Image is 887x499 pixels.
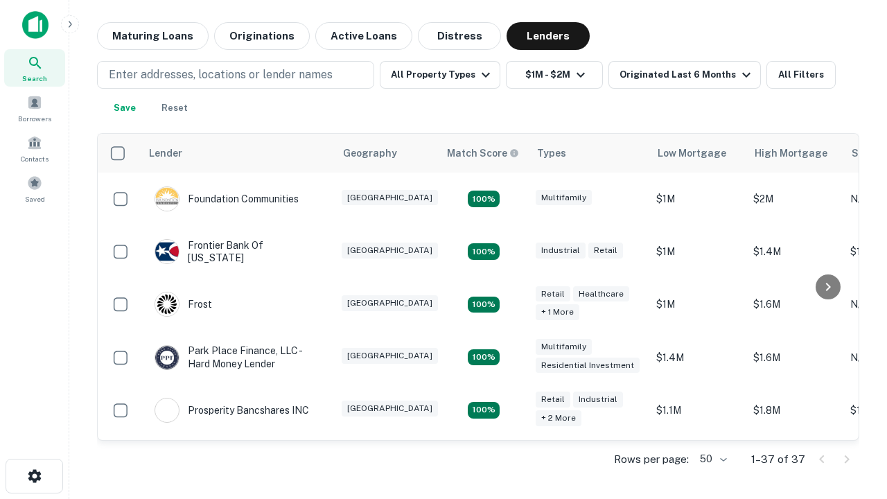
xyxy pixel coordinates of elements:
[468,243,500,260] div: Matching Properties: 4, hasApolloMatch: undefined
[155,292,212,317] div: Frost
[649,331,746,383] td: $1.4M
[155,239,321,264] div: Frontier Bank Of [US_STATE]
[536,190,592,206] div: Multifamily
[21,153,49,164] span: Contacts
[468,402,500,419] div: Matching Properties: 7, hasApolloMatch: undefined
[746,173,843,225] td: $2M
[746,225,843,278] td: $1.4M
[109,67,333,83] p: Enter addresses, locations or lender names
[155,186,299,211] div: Foundation Communities
[614,451,689,468] p: Rows per page:
[25,193,45,204] span: Saved
[746,384,843,437] td: $1.8M
[315,22,412,50] button: Active Loans
[149,145,182,161] div: Lender
[342,190,438,206] div: [GEOGRAPHIC_DATA]
[447,146,516,161] h6: Match Score
[380,61,500,89] button: All Property Types
[155,344,321,369] div: Park Place Finance, LLC - Hard Money Lender
[649,384,746,437] td: $1.1M
[97,22,209,50] button: Maturing Loans
[751,451,805,468] p: 1–37 of 37
[22,11,49,39] img: capitalize-icon.png
[468,297,500,313] div: Matching Properties: 5, hasApolloMatch: undefined
[536,243,586,259] div: Industrial
[649,437,746,489] td: $1.2M
[649,173,746,225] td: $1M
[97,61,374,89] button: Enter addresses, locations or lender names
[342,348,438,364] div: [GEOGRAPHIC_DATA]
[342,295,438,311] div: [GEOGRAPHIC_DATA]
[155,240,179,263] img: picture
[573,392,623,408] div: Industrial
[439,134,529,173] th: Capitalize uses an advanced AI algorithm to match your search with the best lender. The match sco...
[141,134,335,173] th: Lender
[529,134,649,173] th: Types
[649,278,746,331] td: $1M
[536,286,570,302] div: Retail
[155,292,179,316] img: picture
[766,61,836,89] button: All Filters
[155,398,309,423] div: Prosperity Bancshares INC
[4,89,65,127] a: Borrowers
[536,392,570,408] div: Retail
[4,130,65,167] a: Contacts
[649,134,746,173] th: Low Mortgage
[418,22,501,50] button: Distress
[4,49,65,87] a: Search
[335,134,439,173] th: Geography
[4,170,65,207] a: Saved
[155,187,179,211] img: picture
[620,67,755,83] div: Originated Last 6 Months
[468,191,500,207] div: Matching Properties: 4, hasApolloMatch: undefined
[588,243,623,259] div: Retail
[18,113,51,124] span: Borrowers
[608,61,761,89] button: Originated Last 6 Months
[694,449,729,469] div: 50
[507,22,590,50] button: Lenders
[152,94,197,122] button: Reset
[755,145,827,161] div: High Mortgage
[746,437,843,489] td: $1.2M
[658,145,726,161] div: Low Mortgage
[506,61,603,89] button: $1M - $2M
[818,344,887,410] iframe: Chat Widget
[214,22,310,50] button: Originations
[746,278,843,331] td: $1.6M
[447,146,519,161] div: Capitalize uses an advanced AI algorithm to match your search with the best lender. The match sco...
[343,145,397,161] div: Geography
[103,94,147,122] button: Save your search to get updates of matches that match your search criteria.
[537,145,566,161] div: Types
[342,401,438,417] div: [GEOGRAPHIC_DATA]
[468,349,500,366] div: Matching Properties: 4, hasApolloMatch: undefined
[573,286,629,302] div: Healthcare
[536,358,640,374] div: Residential Investment
[155,346,179,369] img: picture
[536,410,581,426] div: + 2 more
[649,225,746,278] td: $1M
[746,331,843,383] td: $1.6M
[155,399,179,422] img: picture
[342,243,438,259] div: [GEOGRAPHIC_DATA]
[536,339,592,355] div: Multifamily
[746,134,843,173] th: High Mortgage
[22,73,47,84] span: Search
[536,304,579,320] div: + 1 more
